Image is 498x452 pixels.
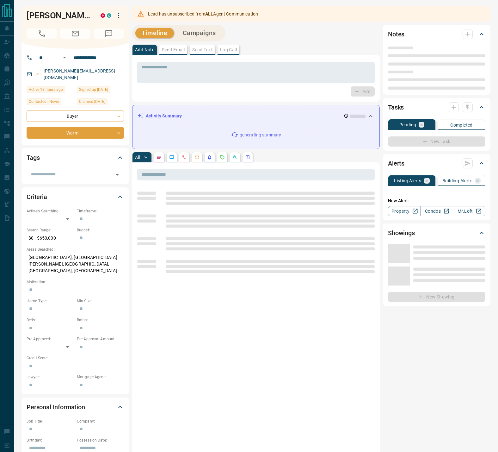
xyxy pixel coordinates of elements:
div: Activity Summary [138,110,374,122]
p: generating summary [240,132,281,138]
div: Tue Oct 14 2025 [27,86,74,95]
svg: Listing Alerts [207,155,212,160]
div: Notes [388,27,485,42]
p: Motivation: [27,279,124,285]
button: Open [61,54,68,61]
svg: Agent Actions [245,155,250,160]
svg: Emails [194,155,200,160]
a: Condos [420,206,453,216]
p: Areas Searched: [27,247,124,252]
a: Property [388,206,421,216]
button: Open [113,170,122,179]
span: Contacted - Never [29,98,59,105]
p: Mortgage Agent: [77,374,124,380]
span: Email [60,28,90,39]
p: All [135,155,140,160]
button: Campaigns [176,28,222,38]
p: Job Title: [27,418,74,424]
span: Call [27,28,57,39]
a: [PERSON_NAME][EMAIL_ADDRESS][DOMAIN_NAME] [44,68,115,80]
div: property.ca [101,13,105,18]
span: Claimed [DATE] [79,98,105,105]
p: Credit Score: [27,355,124,361]
div: Tags [27,150,124,165]
a: Mr.Loft [453,206,485,216]
p: Add Note [135,47,154,52]
h1: [PERSON_NAME] [27,10,91,21]
div: Sat Sep 05 2020 [77,98,124,107]
div: Alerts [388,156,485,171]
span: Signed up [DATE] [79,86,108,93]
button: Timeline [135,28,174,38]
h2: Tags [27,153,40,163]
span: Active 18 hours ago [29,86,63,93]
p: Completed [450,123,473,127]
p: Building Alerts [442,179,472,183]
p: Baths: [77,317,124,323]
svg: Lead Browsing Activity [169,155,174,160]
p: Budget: [77,227,124,233]
p: Pre-Approval Amount: [77,336,124,342]
p: Pending [399,122,416,127]
h2: Notes [388,29,404,39]
svg: Notes [157,155,162,160]
div: Warm [27,127,124,139]
p: Activity Summary [146,113,182,119]
p: Timeframe: [77,208,124,214]
div: Personal Information [27,399,124,415]
svg: Requests [220,155,225,160]
p: Birthday: [27,437,74,443]
p: New Alert: [388,198,485,204]
div: Lead has unsubscribed from Agent Communication [148,8,258,20]
div: Tasks [388,100,485,115]
p: Listing Alerts [394,179,421,183]
div: condos.ca [107,13,111,18]
h2: Tasks [388,102,404,112]
h2: Criteria [27,192,47,202]
p: [GEOGRAPHIC_DATA], [GEOGRAPHIC_DATA][PERSON_NAME], [GEOGRAPHIC_DATA], [GEOGRAPHIC_DATA], [GEOGRAP... [27,252,124,276]
div: Showings [388,225,485,241]
svg: Email Verified [35,72,39,77]
p: $0 - $650,000 [27,233,74,243]
p: Min Size: [77,298,124,304]
div: Sat Sep 05 2020 [77,86,124,95]
p: Actively Searching: [27,208,74,214]
p: Search Range: [27,227,74,233]
svg: Opportunities [232,155,237,160]
div: Buyer [27,110,124,122]
h2: Showings [388,228,415,238]
p: Pre-Approved: [27,336,74,342]
h2: Personal Information [27,402,85,412]
p: Possession Date: [77,437,124,443]
p: Company: [77,418,124,424]
p: Beds: [27,317,74,323]
p: Lawyer: [27,374,74,380]
p: Home Type: [27,298,74,304]
strong: ALL [205,11,213,16]
span: Message [94,28,124,39]
svg: Calls [182,155,187,160]
div: Criteria [27,189,124,204]
h2: Alerts [388,158,404,168]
